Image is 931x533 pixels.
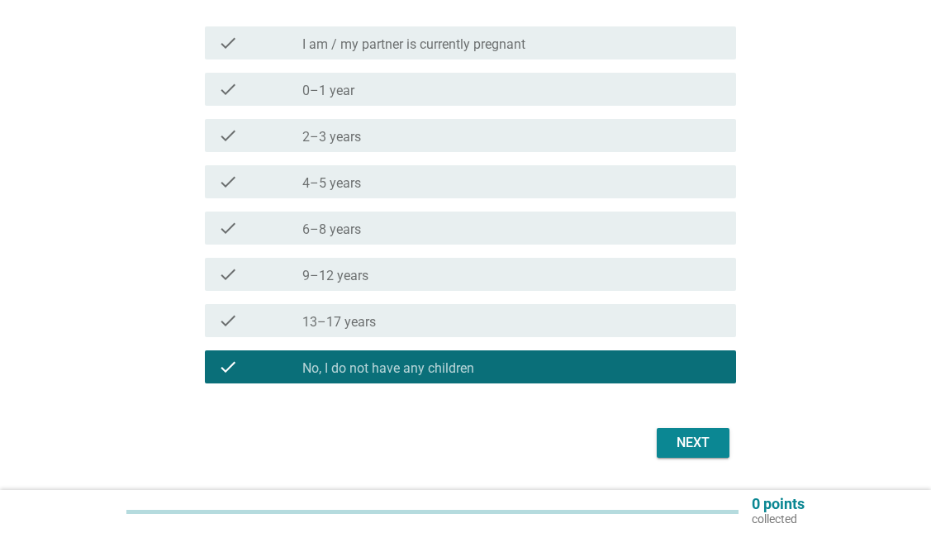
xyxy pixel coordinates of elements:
label: No, I do not have any children [302,360,474,377]
label: 2–3 years [302,129,361,145]
i: check [218,172,238,192]
i: check [218,79,238,99]
label: 0–1 year [302,83,354,99]
label: 13–17 years [302,314,376,331]
i: check [218,357,238,377]
label: 6–8 years [302,221,361,238]
label: I am / my partner is currently pregnant [302,36,525,53]
p: collected [752,512,805,526]
i: check [218,33,238,53]
i: check [218,126,238,145]
p: 0 points [752,497,805,512]
button: Next [657,428,729,458]
i: check [218,218,238,238]
label: 4–5 years [302,175,361,192]
div: Next [670,433,716,453]
label: 9–12 years [302,268,368,284]
i: check [218,311,238,331]
i: check [218,264,238,284]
